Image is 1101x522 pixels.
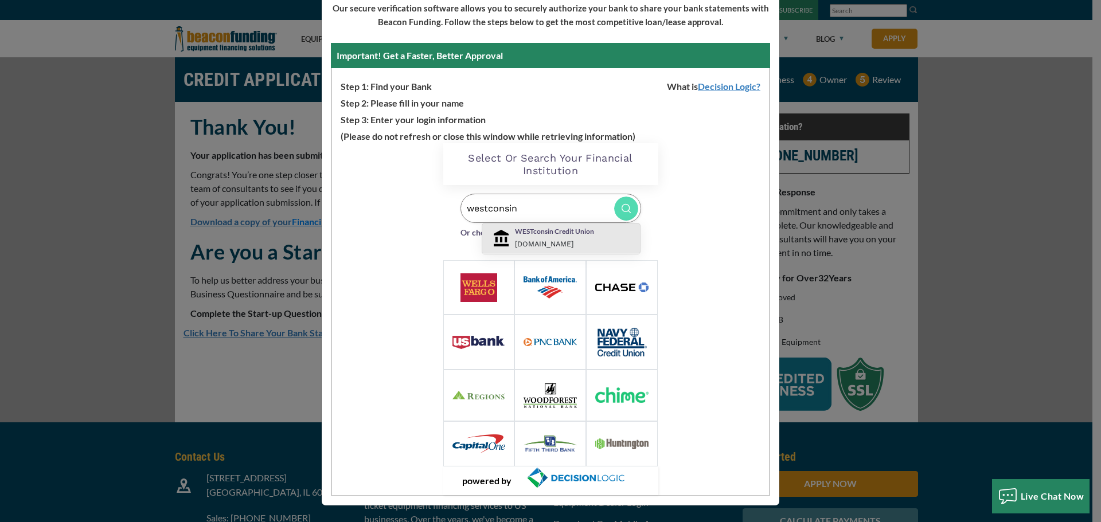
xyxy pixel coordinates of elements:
[614,197,638,221] img: searchbutton.svg
[462,474,512,488] p: powered by
[460,273,498,302] img: wells_fargo.png
[452,434,506,453] img: capital_one.png
[698,81,769,92] a: Decision Logic?
[460,223,641,240] p: Or choose from one of the top banks below
[460,194,641,223] input: Search by name
[524,276,577,298] img: bank_of_america.png
[452,391,506,399] img: regions.png
[1021,490,1084,501] span: Live Chat Now
[515,240,573,248] small: [DOMAIN_NAME]
[494,230,509,246] img: bankfavicon.svg
[595,387,649,403] img: chime.png
[331,43,770,68] div: Important! Get a Faster, Better Approval
[452,336,506,349] img: us_bank.png
[524,338,577,346] img: pnc_bank.png
[332,110,769,127] p: Step 3: Enter your login information
[595,438,649,449] img: huntington.png
[515,226,634,237] p: WESTconsin Credit Union
[332,93,769,110] p: Step 2: Please fill in your name
[595,282,649,292] img: chase.png
[524,435,577,452] img: fifth_third_bank.png
[332,77,432,93] span: Step 1: Find your Bank
[455,152,647,176] h2: Select Or Search Your Financial Institution
[524,383,577,408] img: woodforest.png
[332,127,769,143] p: (Please do not refresh or close this window while retrieving information)
[992,479,1090,513] button: Live Chat Now
[331,1,770,29] p: Our secure verification software allows you to securely authorize your bank to share your bank st...
[658,77,769,93] span: What is
[598,328,647,356] img: navy_federal.png
[512,466,639,489] img: decisionLogicFooter.svg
